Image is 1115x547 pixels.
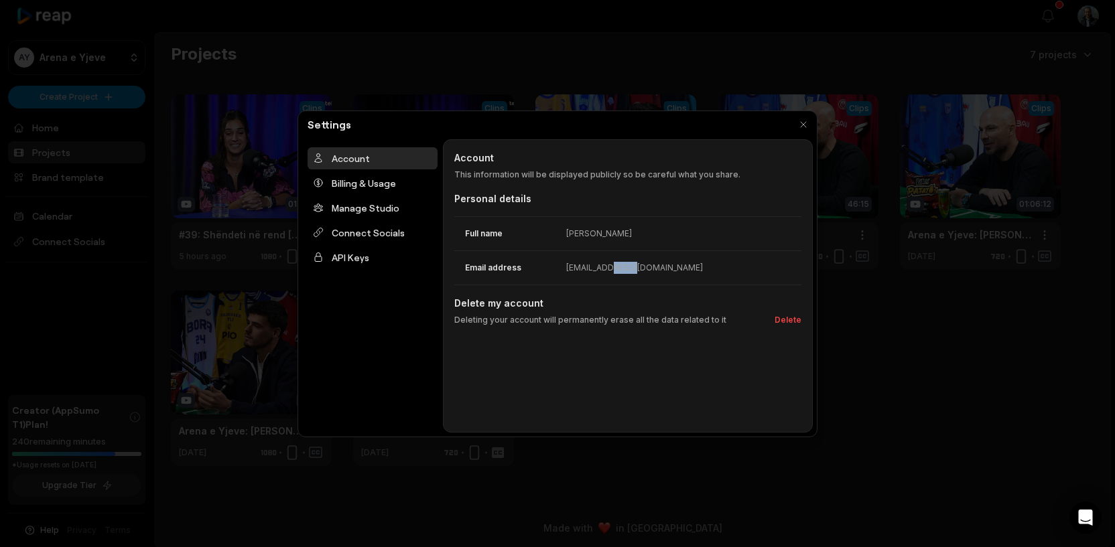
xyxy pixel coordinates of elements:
[454,228,566,240] dt: Full name
[454,169,801,181] p: This information will be displayed publicly so be careful what you share.
[302,116,356,133] h2: Settings
[454,191,801,206] div: Personal details
[566,262,703,274] div: [EMAIL_ADDRESS][DOMAIN_NAME]
[308,197,438,219] div: Manage Studio
[454,314,726,326] p: Deleting your account will permanently erase all the data related to it
[454,296,801,310] h2: Delete my account
[454,262,566,274] dt: Email address
[308,147,438,169] div: Account
[454,151,801,165] h2: Account
[769,314,801,326] button: Delete
[566,228,632,240] div: [PERSON_NAME]
[308,222,438,244] div: Connect Socials
[308,246,438,268] div: API Keys
[308,172,438,194] div: Billing & Usage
